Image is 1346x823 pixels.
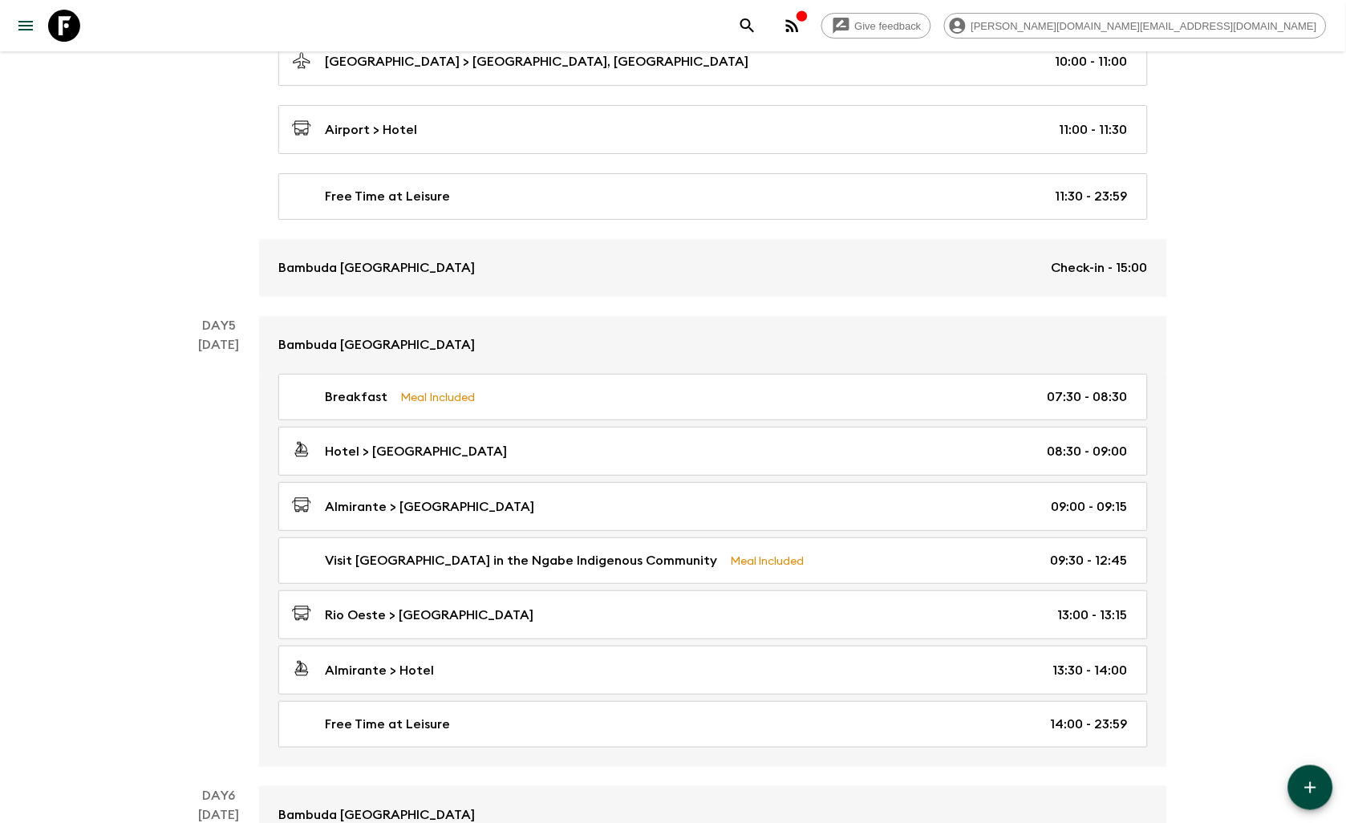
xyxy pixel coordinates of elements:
span: Give feedback [846,20,930,32]
p: Hotel > [GEOGRAPHIC_DATA] [325,442,507,461]
p: 08:30 - 09:00 [1048,442,1128,461]
p: 13:30 - 14:00 [1053,661,1128,680]
p: [GEOGRAPHIC_DATA] > [GEOGRAPHIC_DATA], [GEOGRAPHIC_DATA] [325,52,748,71]
p: Almirante > [GEOGRAPHIC_DATA] [325,497,534,517]
p: Free Time at Leisure [325,187,450,206]
a: [GEOGRAPHIC_DATA] > [GEOGRAPHIC_DATA], [GEOGRAPHIC_DATA]10:00 - 11:00 [278,37,1148,86]
a: Almirante > [GEOGRAPHIC_DATA]09:00 - 09:15 [278,482,1148,531]
p: Meal Included [400,388,475,406]
a: Airport > Hotel11:00 - 11:30 [278,105,1148,154]
p: Visit [GEOGRAPHIC_DATA] in the Ngabe Indigenous Community [325,551,717,570]
p: Day 5 [179,316,259,335]
p: 14:00 - 23:59 [1051,715,1128,734]
p: Rio Oeste > [GEOGRAPHIC_DATA] [325,606,533,625]
p: Day 6 [179,786,259,805]
a: Rio Oeste > [GEOGRAPHIC_DATA]13:00 - 13:15 [278,590,1148,639]
span: [PERSON_NAME][DOMAIN_NAME][EMAIL_ADDRESS][DOMAIN_NAME] [963,20,1326,32]
p: 07:30 - 08:30 [1048,387,1128,407]
a: Free Time at Leisure11:30 - 23:59 [278,173,1148,220]
a: Almirante > Hotel13:30 - 14:00 [278,646,1148,695]
p: Check-in - 15:00 [1052,258,1148,278]
p: 13:00 - 13:15 [1058,606,1128,625]
p: Airport > Hotel [325,120,417,140]
button: search adventures [732,10,764,42]
p: 09:00 - 09:15 [1052,497,1128,517]
a: Give feedback [821,13,931,39]
a: Bambuda [GEOGRAPHIC_DATA] [259,316,1167,374]
a: Hotel > [GEOGRAPHIC_DATA]08:30 - 09:00 [278,427,1148,476]
p: 11:30 - 23:59 [1056,187,1128,206]
p: Bambuda [GEOGRAPHIC_DATA] [278,335,475,355]
button: menu [10,10,42,42]
p: 09:30 - 12:45 [1051,551,1128,570]
p: Almirante > Hotel [325,661,434,680]
a: BreakfastMeal Included07:30 - 08:30 [278,374,1148,420]
a: Free Time at Leisure14:00 - 23:59 [278,701,1148,748]
p: Meal Included [730,552,805,570]
p: 11:00 - 11:30 [1060,120,1128,140]
p: Free Time at Leisure [325,715,450,734]
a: Visit [GEOGRAPHIC_DATA] in the Ngabe Indigenous CommunityMeal Included09:30 - 12:45 [278,537,1148,584]
div: [PERSON_NAME][DOMAIN_NAME][EMAIL_ADDRESS][DOMAIN_NAME] [944,13,1327,39]
div: [DATE] [199,335,240,767]
p: 10:00 - 11:00 [1056,52,1128,71]
p: Bambuda [GEOGRAPHIC_DATA] [278,258,475,278]
a: Bambuda [GEOGRAPHIC_DATA]Check-in - 15:00 [259,239,1167,297]
p: Breakfast [325,387,387,407]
